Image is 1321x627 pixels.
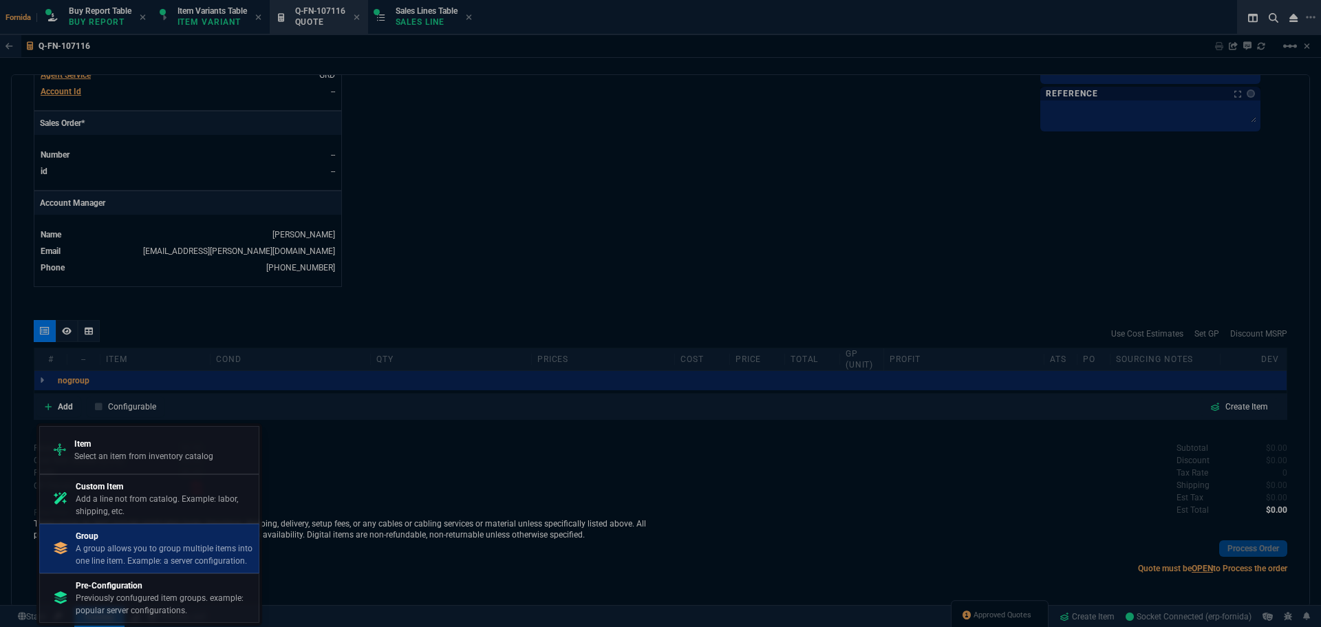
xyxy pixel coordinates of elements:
[76,542,253,567] p: A group allows you to group multiple items into one line item. Example: a server configuration.
[76,592,253,617] p: Previously confugured item groups. example: popular server configurations.
[74,450,213,463] p: Select an item from inventory catalog
[76,493,253,518] p: Add a line not from catalog. Example: labor, shipping, etc.
[76,480,253,493] p: Custom Item
[76,530,253,542] p: Group
[74,438,213,450] p: Item
[76,580,253,592] p: Pre-Configuration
